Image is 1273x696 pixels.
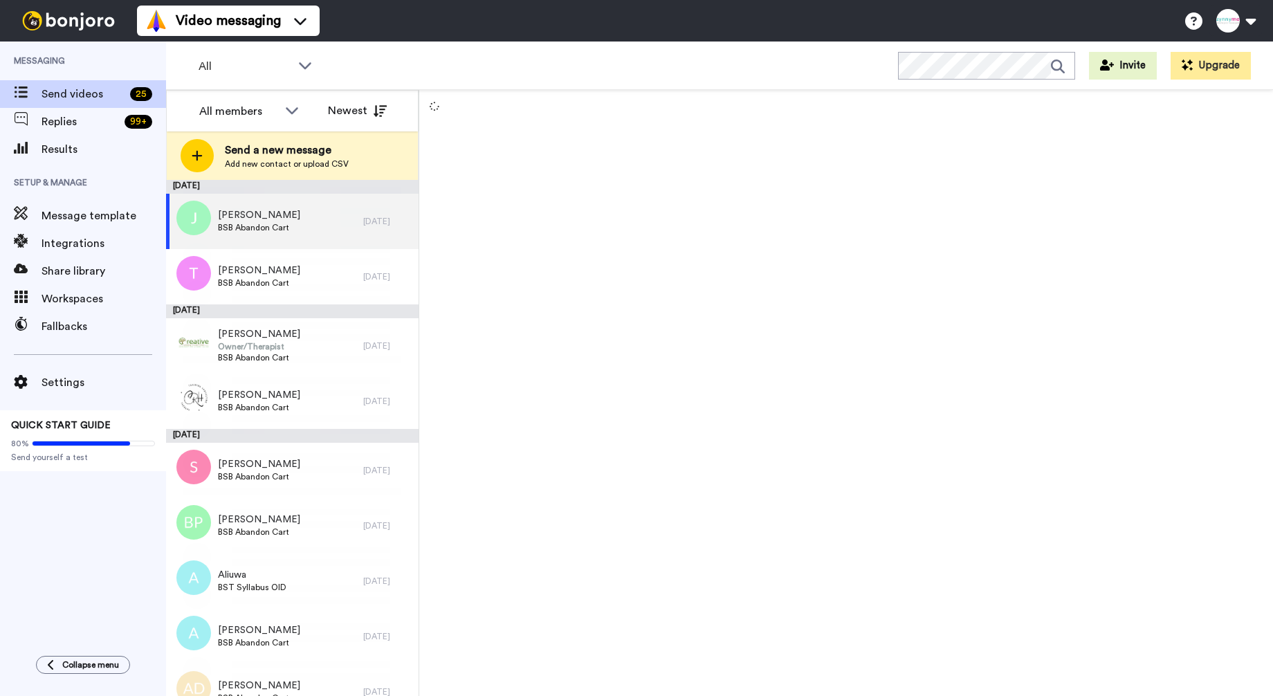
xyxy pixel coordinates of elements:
[1171,52,1251,80] button: Upgrade
[42,374,166,391] span: Settings
[42,235,166,252] span: Integrations
[42,318,166,335] span: Fallbacks
[176,256,211,291] img: t.png
[218,264,300,277] span: [PERSON_NAME]
[218,402,300,413] span: BSB Abandon Cart
[218,526,300,538] span: BSB Abandon Cart
[199,103,278,120] div: All members
[176,381,211,415] img: 5e3c688c-85b4-4dae-8c02-4f29aceffc2c.png
[11,452,155,463] span: Send yourself a test
[363,576,412,587] div: [DATE]
[125,115,152,129] div: 99 +
[166,429,419,443] div: [DATE]
[218,277,300,289] span: BSB Abandon Cart
[218,208,300,222] span: [PERSON_NAME]
[363,520,412,531] div: [DATE]
[1089,52,1157,80] button: Invite
[363,271,412,282] div: [DATE]
[218,623,300,637] span: [PERSON_NAME]
[218,679,300,693] span: [PERSON_NAME]
[42,86,125,102] span: Send videos
[176,201,211,235] img: j.png
[176,616,211,650] img: a.png
[176,450,211,484] img: s.png
[42,141,166,158] span: Results
[218,341,300,352] span: Owner/Therapist
[11,438,29,449] span: 80%
[130,87,152,101] div: 25
[166,304,419,318] div: [DATE]
[42,263,166,280] span: Share library
[176,560,211,595] img: a.png
[42,208,166,224] span: Message template
[218,352,300,363] span: BSB Abandon Cart
[42,113,119,130] span: Replies
[218,637,300,648] span: BSB Abandon Cart
[363,631,412,642] div: [DATE]
[218,222,300,233] span: BSB Abandon Cart
[218,568,286,582] span: Aliuwa
[218,582,286,593] span: BST Syllabus OID
[225,142,349,158] span: Send a new message
[225,158,349,170] span: Add new contact or upload CSV
[42,291,166,307] span: Workspaces
[199,58,291,75] span: All
[176,11,281,30] span: Video messaging
[176,505,211,540] img: bp.png
[363,340,412,351] div: [DATE]
[17,11,120,30] img: bj-logo-header-white.svg
[218,388,300,402] span: [PERSON_NAME]
[218,327,300,341] span: [PERSON_NAME]
[363,396,412,407] div: [DATE]
[145,10,167,32] img: vm-color.svg
[218,513,300,526] span: [PERSON_NAME]
[176,325,211,360] img: 0309fc0f-bc98-4bba-ac3a-be2347f763dd.png
[363,216,412,227] div: [DATE]
[11,421,111,430] span: QUICK START GUIDE
[218,471,300,482] span: BSB Abandon Cart
[363,465,412,476] div: [DATE]
[36,656,130,674] button: Collapse menu
[218,457,300,471] span: [PERSON_NAME]
[62,659,119,670] span: Collapse menu
[318,97,397,125] button: Newest
[166,180,419,194] div: [DATE]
